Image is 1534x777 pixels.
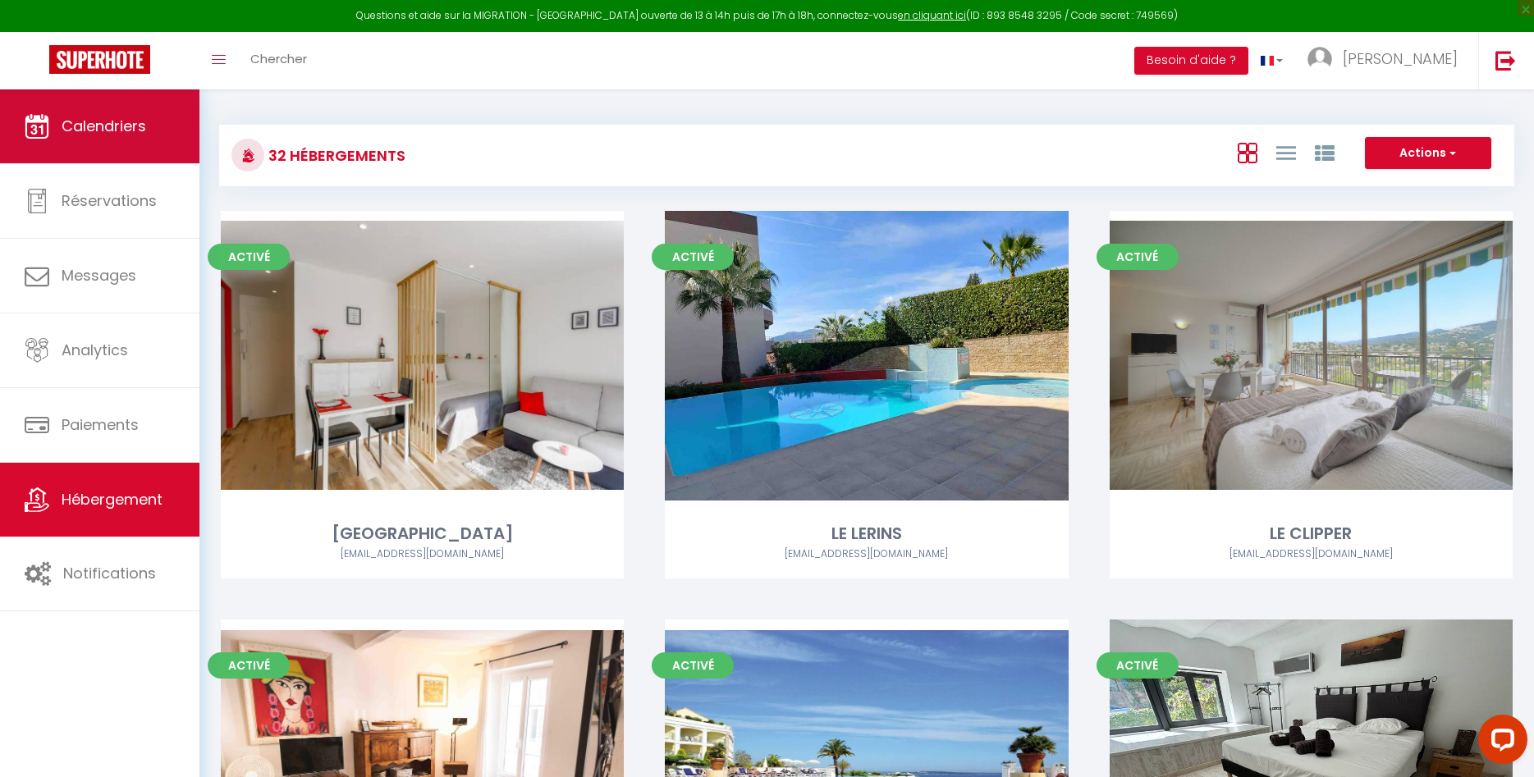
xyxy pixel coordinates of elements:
span: Activé [652,652,734,679]
span: Hébergement [62,489,163,510]
a: Editer [373,339,472,372]
iframe: LiveChat chat widget [1465,708,1534,777]
span: Activé [208,652,290,679]
button: Besoin d'aide ? [1134,47,1248,75]
span: Activé [1097,244,1179,270]
a: Editer [1262,339,1360,372]
h3: 32 Hébergements [264,137,405,174]
a: en cliquant ici [898,8,966,22]
span: [PERSON_NAME] [1343,48,1458,69]
span: Notifications [63,563,156,583]
a: Chercher [238,32,319,89]
div: LE LERINS [665,521,1068,546]
img: logout [1495,50,1516,71]
span: Réservations [62,190,157,211]
span: Activé [208,244,290,270]
span: Messages [62,265,136,286]
a: Vue en Box [1238,139,1257,166]
div: [GEOGRAPHIC_DATA] [221,521,624,546]
a: Vue en Liste [1276,139,1296,166]
a: Editer [817,339,916,372]
img: ... [1307,47,1332,71]
span: Activé [652,244,734,270]
div: Airbnb [1110,546,1513,562]
span: Activé [1097,652,1179,679]
div: LE CLIPPER [1110,521,1513,546]
button: Actions [1365,137,1491,170]
span: Paiements [62,414,139,435]
img: Super Booking [49,45,150,74]
div: Airbnb [221,546,624,562]
a: ... [PERSON_NAME] [1295,32,1478,89]
span: Chercher [250,50,307,67]
a: Vue par Groupe [1315,139,1335,166]
span: Calendriers [62,116,146,136]
div: Airbnb [665,546,1068,562]
span: Analytics [62,340,128,360]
